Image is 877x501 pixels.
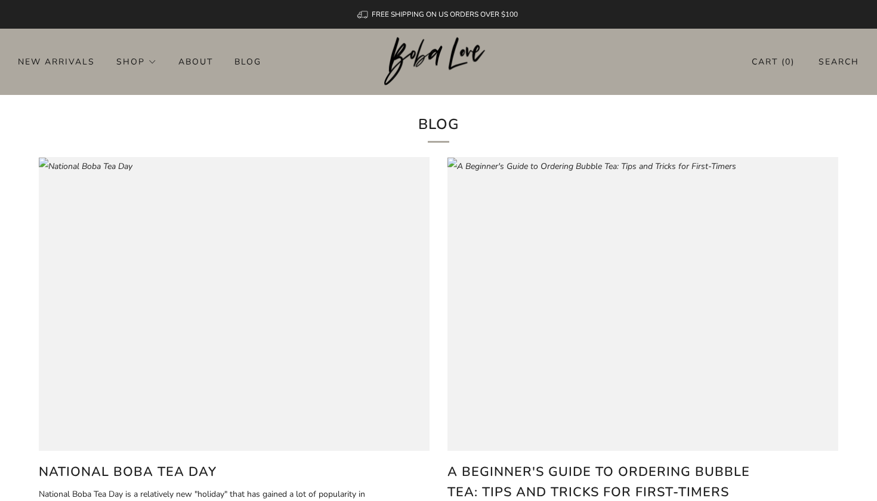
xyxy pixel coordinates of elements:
a: New Arrivals [18,52,95,71]
a: Cart [752,52,795,72]
a: Blog [234,52,261,71]
span: FREE SHIPPING ON US ORDERS OVER $100 [372,10,518,19]
a: Boba Love [384,37,493,87]
a: A Beginner's Guide to Ordering Bubble Tea: Tips and Tricks for First-Timers [447,157,838,450]
img: Boba Love [384,37,493,86]
a: Search [819,52,859,72]
a: Shop [116,52,157,71]
img: A Beginner's Guide to Ordering Bubble Tea: Tips and Tricks for First-Timers [447,158,736,176]
img: National Boba Tea Day [39,158,132,176]
items-count: 0 [785,56,791,67]
a: About [178,52,213,71]
h1: Blog [242,113,635,143]
a: National Boba Tea Day [39,462,371,482]
a: National Boba Tea Day [39,157,430,450]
